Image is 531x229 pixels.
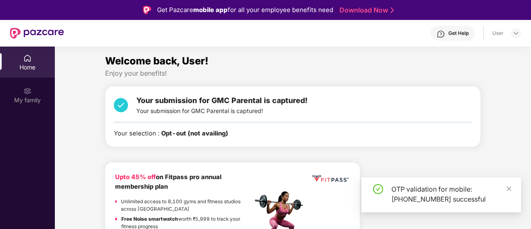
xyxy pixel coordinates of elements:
[136,95,307,116] div: Your submission for GMC Parental is captured!
[23,87,32,95] img: svg+xml;base64,PHN2ZyB3aWR0aD0iMjAiIGhlaWdodD0iMjAiIHZpZXdCb3g9IjAgMCAyMCAyMCIgZmlsbD0ibm9uZSIgeG...
[114,95,128,116] img: svg+xml;base64,PHN2ZyB4bWxucz0iaHR0cDovL3d3dy53My5vcmcvMjAwMC9zdmciIHdpZHRoPSIzNCIgaGVpZ2h0PSIzNC...
[23,54,32,62] img: svg+xml;base64,PHN2ZyBpZD0iSG9tZSIgeG1sbnM9Imh0dHA6Ly93d3cudzMub3JnLzIwMDAvc3ZnIiB3aWR0aD0iMjAiIG...
[373,184,383,194] span: check-circle
[437,30,445,38] img: svg+xml;base64,PHN2ZyBpZD0iSGVscC0zMngzMiIgeG1sbnM9Imh0dHA6Ly93d3cudzMub3JnLzIwMDAvc3ZnIiB3aWR0aD...
[513,30,519,37] img: svg+xml;base64,PHN2ZyBpZD0iRHJvcGRvd24tMzJ4MzIiIHhtbG5zPSJodHRwOi8vd3d3LnczLm9yZy8yMDAwL3N2ZyIgd2...
[115,173,221,190] b: on Fitpass pro annual membership plan
[193,6,228,14] strong: mobile app
[448,30,469,37] div: Get Help
[311,172,350,185] img: fppp.png
[10,28,64,39] img: New Pazcare Logo
[492,30,504,37] div: User
[391,184,511,204] div: OTP validation for mobile: [PHONE_NUMBER] successful
[105,69,481,78] div: Enjoy your benefits!
[339,6,391,15] a: Download Now
[121,198,252,213] p: Unlimited access to 8,100 gyms and fitness studios across [GEOGRAPHIC_DATA]
[143,6,151,14] img: Logo
[136,96,307,105] span: Your submission for GMC Parental is captured!
[114,129,228,138] div: Your selection :
[121,216,178,222] strong: Free Noise smartwatch
[105,55,209,67] span: Welcome back, User!
[391,6,394,15] img: Stroke
[115,173,156,181] b: Upto 45% off
[157,5,333,15] div: Get Pazcare for all your employee benefits need
[161,130,228,137] b: Opt-out (not availing)
[506,186,512,192] span: close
